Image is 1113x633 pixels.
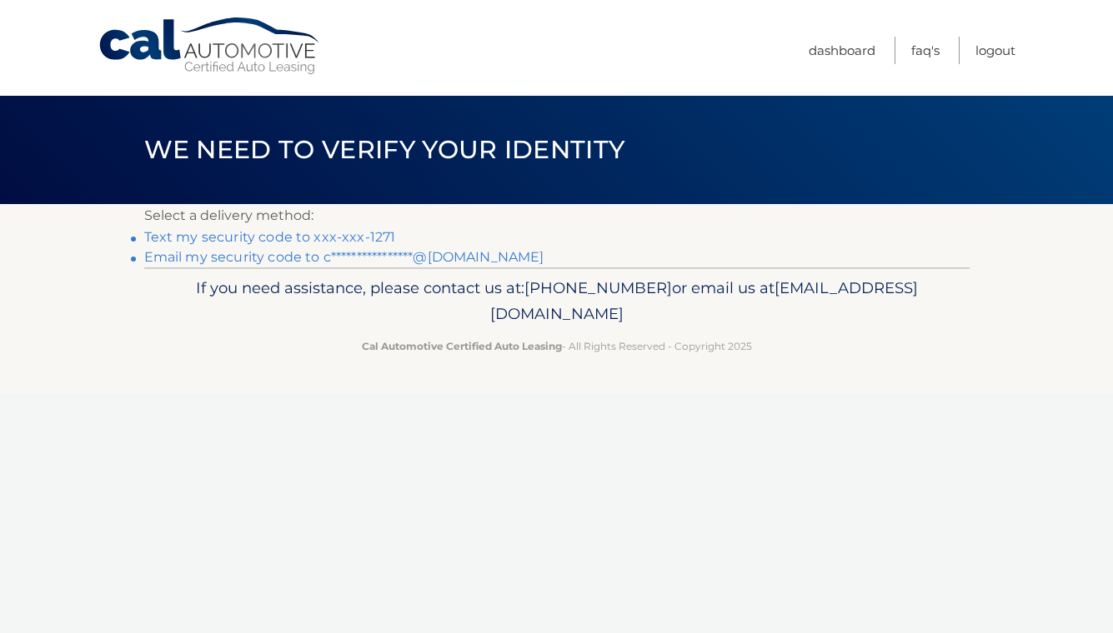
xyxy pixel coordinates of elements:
p: - All Rights Reserved - Copyright 2025 [155,337,959,355]
a: Cal Automotive [98,17,323,76]
span: We need to verify your identity [144,134,625,165]
strong: Cal Automotive Certified Auto Leasing [362,340,562,352]
a: Dashboard [809,37,875,64]
a: FAQ's [911,37,940,64]
a: Text my security code to xxx-xxx-1271 [144,229,396,245]
p: Select a delivery method: [144,204,970,227]
a: Logout [975,37,1015,64]
p: If you need assistance, please contact us at: or email us at [155,275,959,328]
span: [PHONE_NUMBER] [524,278,672,297]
